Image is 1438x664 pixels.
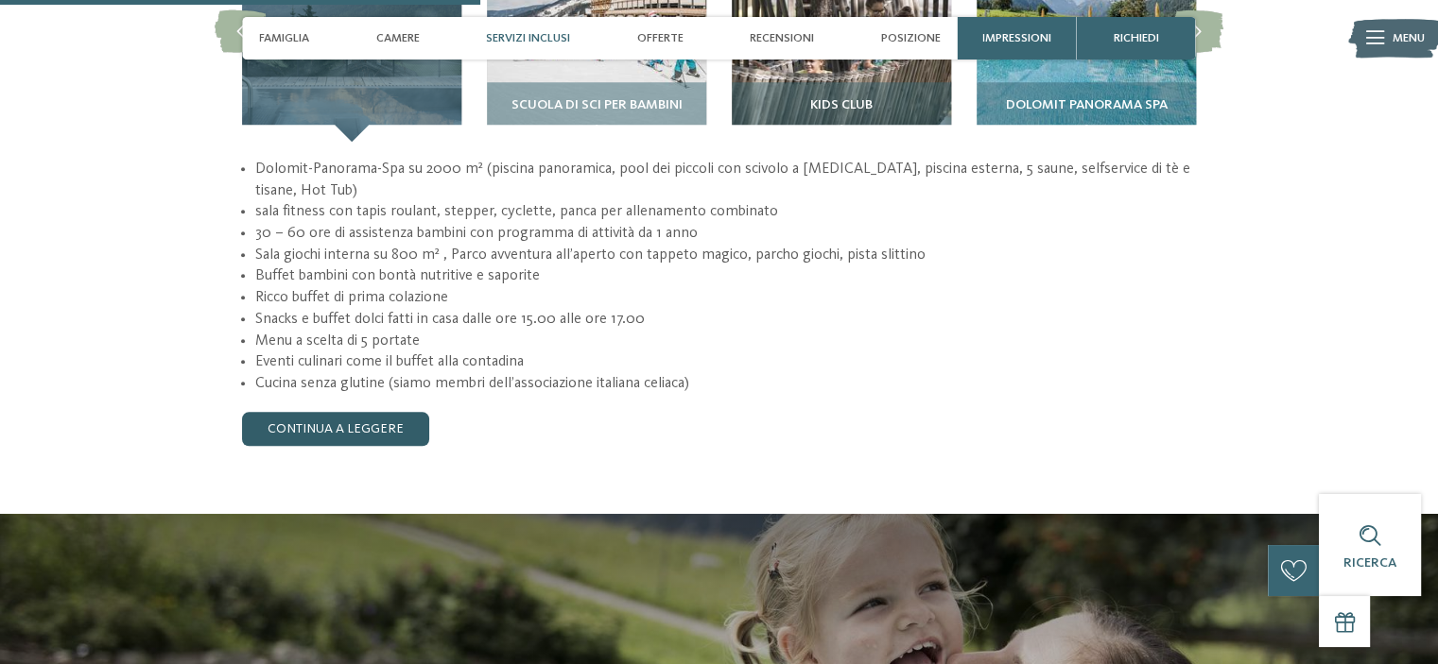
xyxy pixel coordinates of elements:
li: Cucina senza glutine (siamo membri dell’associazione italiana celiaca) [255,373,1196,395]
span: Posizione [881,31,941,45]
li: Sala giochi interna su 800 m² , Parco avventura all’aperto con tappeto magico, parcho giochi, pis... [255,245,1196,266]
li: Dolomit-Panorama-Spa su 2000 m² (piscina panoramica, pool dei piccoli con scivolo a [MEDICAL_DATA... [255,159,1196,201]
span: Camere [376,31,420,45]
span: Kids Club [810,98,873,113]
li: Ricco buffet di prima colazione [255,287,1196,309]
li: Eventi culinari come il buffet alla contadina [255,351,1196,373]
span: Ricerca [1343,556,1396,570]
a: continua a leggere [242,412,429,446]
span: Servizi inclusi [486,31,570,45]
li: Buffet bambini con bontà nutritive e saporite [255,265,1196,287]
span: Recensioni [750,31,814,45]
li: Menu a scelta di 5 portate [255,331,1196,352]
span: Offerte [637,31,684,45]
span: Impressioni [982,31,1051,45]
li: sala fitness con tapis roulant, stepper, cyclette, panca per allenamento combinato [255,201,1196,223]
span: Dolomit Panorama SPA [1005,98,1167,113]
li: Snacks e buffet dolci fatti in casa dalle ore 15.00 alle ore 17.00 [255,309,1196,331]
span: Scuola di sci per bambini [511,98,682,113]
span: richiedi [1114,31,1159,45]
span: Famiglia [259,31,309,45]
li: 30 – 60 ore di assistenza bambini con programma di attività da 1 anno [255,223,1196,245]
